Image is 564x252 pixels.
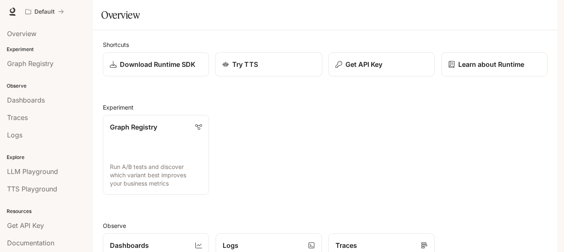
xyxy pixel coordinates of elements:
[120,59,195,69] p: Download Runtime SDK
[232,59,258,69] p: Try TTS
[441,52,547,76] a: Learn about Runtime
[328,52,435,76] button: Get API Key
[223,240,238,250] p: Logs
[345,59,382,69] p: Get API Key
[103,115,209,195] a: Graph RegistryRun A/B tests and discover which variant best improves your business metrics
[335,240,357,250] p: Traces
[458,59,524,69] p: Learn about Runtime
[22,3,68,20] button: All workspaces
[103,40,547,49] h2: Shortcuts
[103,221,547,230] h2: Observe
[215,52,323,77] a: Try TTS
[103,103,547,112] h2: Experiment
[34,8,55,15] p: Default
[110,122,157,132] p: Graph Registry
[110,240,149,250] p: Dashboards
[101,7,140,23] h1: Overview
[103,52,209,76] a: Download Runtime SDK
[110,163,202,188] p: Run A/B tests and discover which variant best improves your business metrics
